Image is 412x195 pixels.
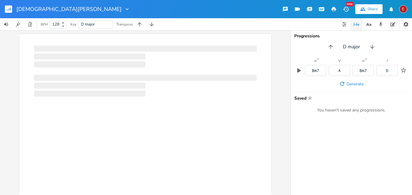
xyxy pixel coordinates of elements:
[387,59,388,63] div: I
[340,4,352,15] button: New
[399,2,407,16] button: E
[317,58,319,61] sup: 7
[294,108,408,113] div: You haven't saved any progressions.
[338,59,341,63] div: V
[41,23,48,26] div: BPM
[337,78,366,89] button: Generate
[367,6,378,12] div: Share
[346,2,354,6] div: New
[314,59,317,63] div: vi
[343,43,360,50] span: D major
[362,59,365,63] div: vi
[360,69,367,73] div: Bm7
[16,6,122,12] span: [DEMOGRAPHIC_DATA][PERSON_NAME]
[338,69,341,73] div: A
[312,69,319,73] div: Bm7
[386,69,388,73] div: D
[365,58,367,61] sup: 7
[399,5,407,13] div: ECMcCready
[346,81,363,87] span: Generate
[294,96,405,100] span: Saved
[70,22,76,26] div: Key
[116,22,133,26] div: Transpose
[81,22,95,27] span: D major
[294,34,408,38] div: Progressions
[355,4,383,14] button: Share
